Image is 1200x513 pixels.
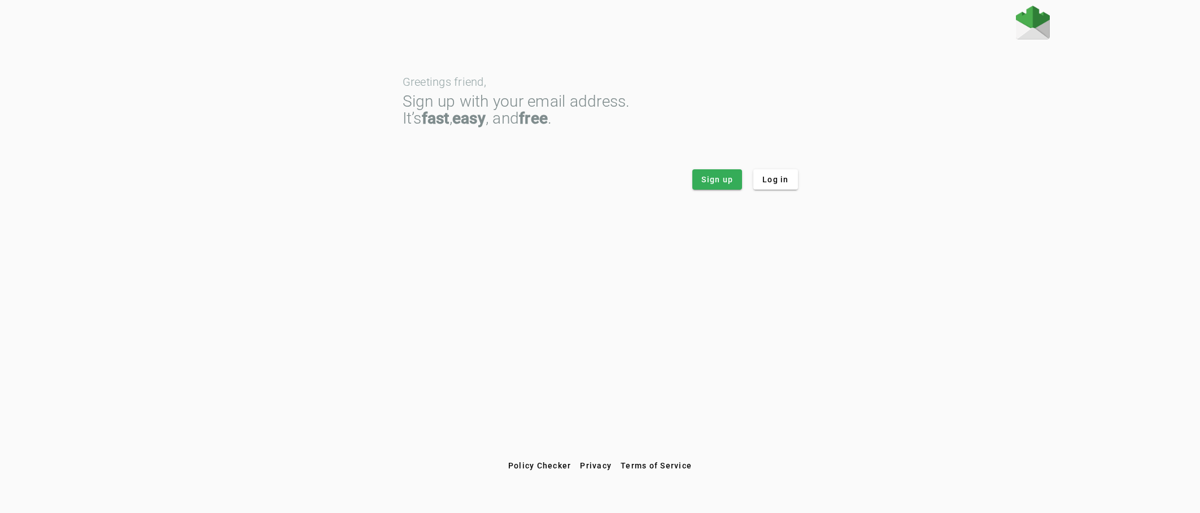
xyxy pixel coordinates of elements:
strong: free [519,109,548,128]
button: Sign up [692,169,742,190]
button: Terms of Service [616,455,696,476]
strong: easy [452,109,486,128]
span: Terms of Service [621,461,692,470]
span: Sign up [701,174,733,185]
div: Sign up with your email address. It’s , , and . [403,93,798,127]
span: Policy Checker [508,461,571,470]
span: Log in [762,174,789,185]
button: Log in [753,169,798,190]
span: Privacy [580,461,612,470]
div: Greetings friend, [403,76,798,87]
strong: fast [422,109,450,128]
button: Privacy [575,455,616,476]
button: Policy Checker [504,455,576,476]
img: Fraudmarc Logo [1016,6,1050,40]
